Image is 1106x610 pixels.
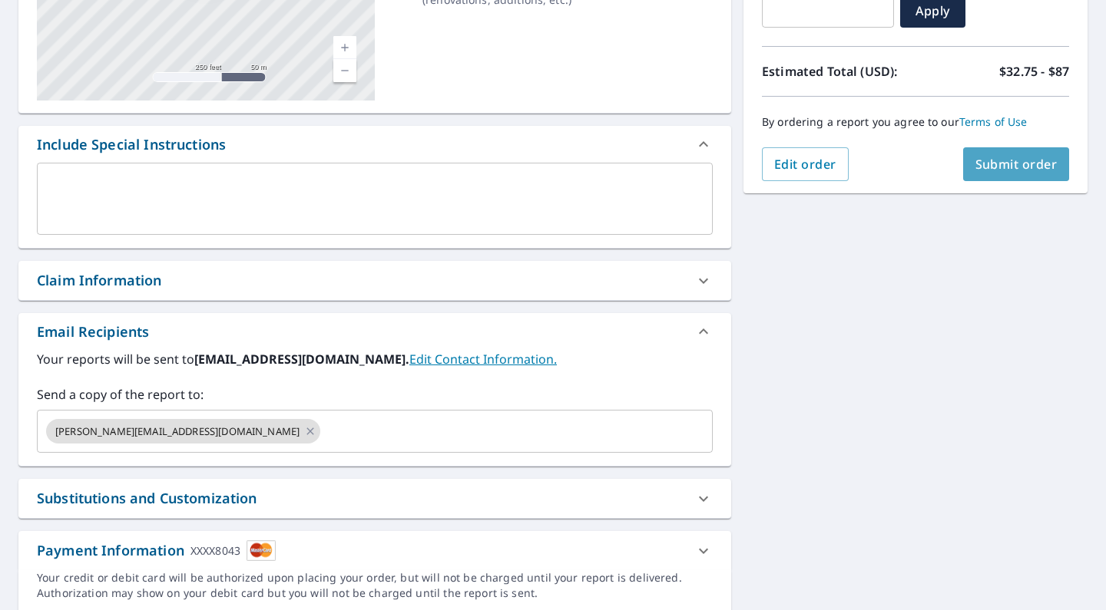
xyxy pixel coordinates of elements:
div: Email Recipients [37,321,149,342]
div: Payment Information [37,540,276,561]
button: Edit order [762,147,849,181]
a: Current Level 17, Zoom In [333,36,356,59]
div: Substitutions and Customization [18,479,731,518]
p: By ordering a report you agree to our [762,115,1069,129]
span: Edit order [774,156,836,173]
div: Claim Information [37,270,162,291]
div: Include Special Instructions [18,126,731,163]
img: cardImage [247,540,276,561]
a: Current Level 17, Zoom Out [333,59,356,82]
b: [EMAIL_ADDRESS][DOMAIN_NAME]. [194,351,409,368]
p: $32.75 - $87 [999,62,1069,81]
label: Your reports will be sent to [37,350,713,368]
label: Send a copy of the report to: [37,385,713,404]
div: Include Special Instructions [37,134,226,155]
div: XXXX8043 [190,540,240,561]
a: EditContactInfo [409,351,557,368]
div: Payment InformationXXXX8043cardImage [18,531,731,570]
div: Email Recipients [18,313,731,350]
div: [PERSON_NAME][EMAIL_ADDRESS][DOMAIN_NAME] [46,419,320,443]
a: Terms of Use [959,114,1028,129]
div: Substitutions and Customization [37,488,257,509]
span: Apply [912,2,953,19]
span: Submit order [975,156,1058,173]
span: [PERSON_NAME][EMAIL_ADDRESS][DOMAIN_NAME] [46,424,309,439]
p: Estimated Total (USD): [762,62,916,81]
div: Your credit or debit card will be authorized upon placing your order, but will not be charged unt... [37,570,713,601]
div: Claim Information [18,261,731,300]
button: Submit order [963,147,1070,181]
